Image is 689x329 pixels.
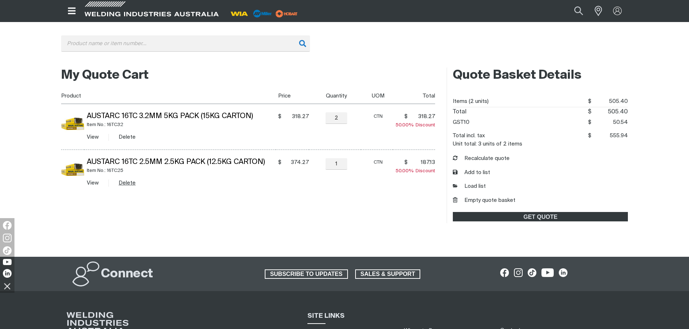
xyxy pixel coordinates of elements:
[410,159,435,166] span: 187.13
[61,35,310,52] input: Product name or item number...
[453,96,489,107] dt: Items (2 units)
[119,133,136,141] button: Delete Austarc 16TC 3.2mm 5kg Pack (15kg Carton)
[591,117,628,128] span: 50.54
[453,141,522,147] dt: Unit total: 3 units of 2 items
[265,269,348,279] a: SUBSCRIBE TO UPDATES
[61,68,435,83] h2: My Quote Cart
[87,166,276,175] div: Item No.: 16TC25
[591,130,628,141] span: 555.94
[453,212,628,221] a: GET QUOTE
[87,180,99,186] a: View Austarc 16TC 2.5mm 2.5kg Pack (12.5kg Carton)
[588,109,591,115] span: $
[284,113,309,120] span: 318.27
[453,169,490,177] button: Add to list
[410,113,435,120] span: 318.27
[307,313,345,319] span: SITE LINKS
[3,259,12,265] img: YouTube
[61,35,628,62] div: Product or group for quick order
[591,96,628,107] span: 505.40
[3,246,12,255] img: TikTok
[404,159,408,166] span: $
[393,88,435,104] th: Total
[404,113,408,120] span: $
[87,113,253,120] a: Austarc 16TC 3.2mm 5kg Pack (15kg Carton)
[61,88,276,104] th: Product
[396,169,416,173] span: 50.00%
[361,88,393,104] th: UOM
[588,99,591,104] span: $
[273,8,300,19] img: miller
[453,130,485,141] dt: Total incl. tax
[396,123,435,127] span: Discount
[566,3,591,19] button: Search products
[588,133,591,138] span: $
[453,107,467,117] dt: Total
[396,169,435,173] span: Discount
[453,117,469,128] dt: GST10
[61,112,84,135] img: Austarc 16TC 3.2mm 5kg Pack (15kg Carton)
[284,159,309,166] span: 374.27
[453,155,510,163] button: Recalculate quote
[3,221,12,230] img: Facebook
[364,112,393,121] div: CTN
[454,212,627,221] span: GET QUOTE
[265,269,347,279] span: SUBSCRIBE TO UPDATES
[119,179,136,187] button: Delete Austarc 16TC 2.5mm 2.5kg Pack (12.5kg Carton)
[356,269,420,279] span: SALES & SUPPORT
[453,182,486,191] a: Load list
[87,159,265,166] a: Austarc 16TC 2.5mm 2.5kg Pack (12.5kg Carton)
[278,113,281,120] span: $
[588,120,591,125] span: $
[278,159,281,166] span: $
[87,134,99,140] a: View Austarc 16TC 3.2mm 5kg Pack (15kg Carton)
[309,88,361,104] th: Quantity
[364,158,393,166] div: CTN
[276,88,309,104] th: Price
[3,234,12,242] img: Instagram
[61,158,84,181] img: Austarc 16TC 2.5mm 2.5kg Pack (12.5kg Carton)
[273,11,300,16] a: miller
[1,280,13,292] img: hide socials
[87,121,276,129] div: Item No.: 16TC32
[453,68,628,83] h2: Quote Basket Details
[355,269,421,279] a: SALES & SUPPORT
[101,266,153,282] h2: Connect
[3,269,12,278] img: LinkedIn
[591,107,628,117] span: 505.40
[557,3,591,19] input: Product name or item number...
[396,123,416,127] span: 50.00%
[453,196,515,205] button: Empty quote basket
